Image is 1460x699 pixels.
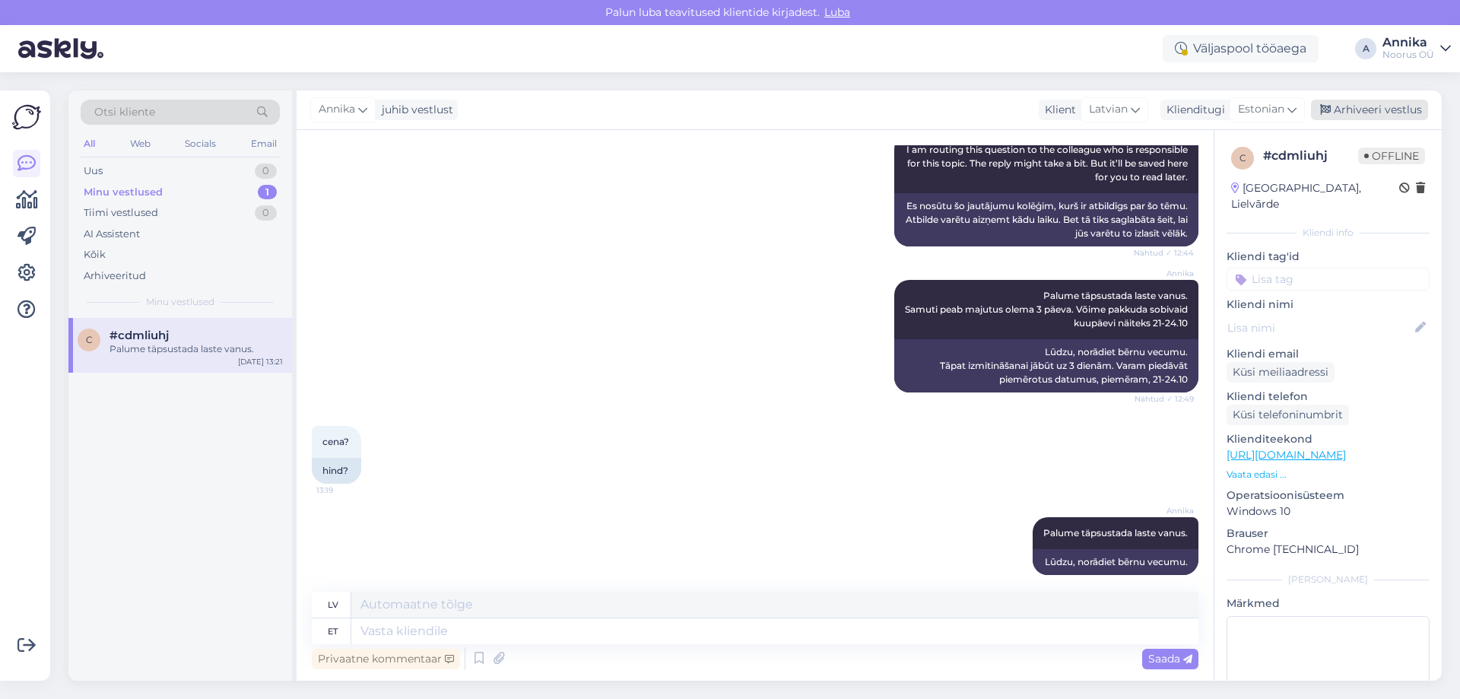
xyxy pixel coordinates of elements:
[248,134,280,154] div: Email
[84,268,146,284] div: Arhiveeritud
[1163,35,1319,62] div: Väljaspool tööaega
[255,164,277,179] div: 0
[109,329,169,342] span: #cdmliuhj
[1227,596,1430,612] p: Märkmed
[1231,180,1399,212] div: [GEOGRAPHIC_DATA], Lielvārde
[1227,431,1430,447] p: Klienditeekond
[182,134,219,154] div: Socials
[1227,362,1335,383] div: Küsi meiliaadressi
[1043,527,1188,539] span: Palume täpsustada laste vanus.
[127,134,154,154] div: Web
[94,104,155,120] span: Otsi kliente
[820,5,855,19] span: Luba
[1227,573,1430,586] div: [PERSON_NAME]
[1358,148,1425,164] span: Offline
[86,334,93,345] span: c
[1135,393,1194,405] span: Nähtud ✓ 12:49
[312,458,361,484] div: hind?
[1227,346,1430,362] p: Kliendi email
[255,205,277,221] div: 0
[1227,405,1349,425] div: Küsi telefoninumbrit
[1039,102,1076,118] div: Klient
[146,295,214,309] span: Minu vestlused
[1227,504,1430,519] p: Windows 10
[1227,319,1412,336] input: Lisa nimi
[1227,389,1430,405] p: Kliendi telefon
[1227,488,1430,504] p: Operatsioonisüsteem
[258,185,277,200] div: 1
[84,185,163,200] div: Minu vestlused
[1227,268,1430,291] input: Lisa tag
[894,193,1198,246] div: Es nosūtu šo jautājumu kolēģim, kurš ir atbildīgs par šo tēmu. Atbilde varētu aizņemt kādu laiku....
[1227,297,1430,313] p: Kliendi nimi
[1355,38,1376,59] div: A
[906,144,1190,183] span: I am routing this question to the colleague who is responsible for this topic. The reply might ta...
[1137,268,1194,279] span: Annika
[1382,49,1434,61] div: Noorus OÜ
[1227,526,1430,542] p: Brauser
[319,101,355,118] span: Annika
[1089,101,1128,118] span: Latvian
[81,134,98,154] div: All
[376,102,453,118] div: juhib vestlust
[328,618,338,644] div: et
[312,649,460,669] div: Privaatne kommentaar
[1311,100,1428,120] div: Arhiveeri vestlus
[1227,542,1430,558] p: Chrome [TECHNICAL_ID]
[894,339,1198,392] div: Lūdzu, norādiet bērnu vecumu. Tāpat izmitināšanai jābūt uz 3 dienām. Varam piedāvāt piemērotus da...
[84,227,140,242] div: AI Assistent
[84,247,106,262] div: Kõik
[1137,505,1194,516] span: Annika
[1238,101,1284,118] span: Estonian
[84,205,158,221] div: Tiimi vestlused
[1382,37,1451,61] a: AnnikaNoorus OÜ
[1227,448,1346,462] a: [URL][DOMAIN_NAME]
[322,436,349,447] span: cena?
[238,356,283,367] div: [DATE] 13:21
[1148,652,1192,666] span: Saada
[1227,249,1430,265] p: Kliendi tag'id
[1263,147,1358,165] div: # cdmliuhj
[1160,102,1225,118] div: Klienditugi
[1382,37,1434,49] div: Annika
[905,290,1190,329] span: Palume täpsustada laste vanus. Samuti peab majutus olema 3 päeva. Võime pakkuda sobivaid kuupäevi...
[328,592,338,618] div: lv
[1227,226,1430,240] div: Kliendi info
[1227,468,1430,481] p: Vaata edasi ...
[109,342,283,356] div: Palume täpsustada laste vanus.
[1239,152,1246,164] span: c
[12,103,41,132] img: Askly Logo
[1134,247,1194,259] span: Nähtud ✓ 12:44
[84,164,103,179] div: Uus
[316,485,373,496] span: 13:19
[1137,576,1194,587] span: 13:21
[1033,549,1198,575] div: Lūdzu, norādiet bērnu vecumu.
